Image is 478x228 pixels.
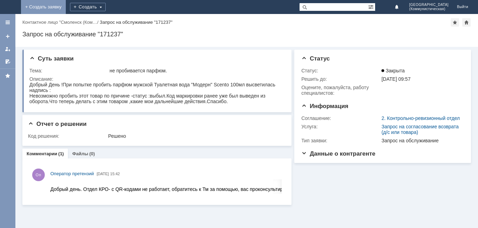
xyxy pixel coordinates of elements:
span: [DATE] 09:57 [381,76,410,82]
a: Мои заявки [2,43,13,55]
div: Статус: [301,68,380,73]
span: Оператор претензий [50,171,94,176]
span: [GEOGRAPHIC_DATA] [409,3,449,7]
a: Запрос на согласование возврата (д/с или товара) [381,124,459,135]
span: Закрыта [381,68,405,73]
span: Статус [301,55,330,62]
div: Тип заявки: [301,138,380,143]
span: 15:42 [110,172,120,176]
a: Мои согласования [2,56,13,67]
div: Добавить в избранное [451,18,459,27]
div: Услуга: [301,124,380,129]
div: Описание: [29,76,283,82]
div: Решить до: [301,76,380,82]
div: Сделать домашней страницей [462,18,471,27]
span: Суть заявки [29,55,73,62]
div: / [22,20,100,25]
div: Соглашение: [301,115,380,121]
div: Код решения: [28,133,107,139]
a: 2. Контрольно-ревизионный отдел [381,115,460,121]
span: Данные о контрагенте [301,150,375,157]
a: Контактное лицо "Смоленск (Ком… [22,20,97,25]
div: Создать [70,3,106,11]
div: Запрос на обслуживание [381,138,461,143]
span: Отчет о решении [28,121,86,127]
a: Комментарии [27,151,57,156]
div: Решено [108,133,282,139]
a: Оператор претензий [50,170,94,177]
span: Расширенный поиск [368,3,375,10]
div: Oцените, пожалуйста, работу специалистов: [301,85,380,96]
span: [DATE] [97,172,109,176]
div: не пробивается парфюм. [110,68,282,73]
a: Создать заявку [2,31,13,42]
div: Тема: [29,68,108,73]
div: Запрос на обслуживание "171237" [22,31,471,38]
div: (0) [89,151,95,156]
span: Информация [301,103,348,109]
span: (Коммунистическая) [409,7,449,11]
div: (1) [58,151,64,156]
div: Запрос на обслуживание "171237" [100,20,173,25]
a: Файлы [72,151,88,156]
